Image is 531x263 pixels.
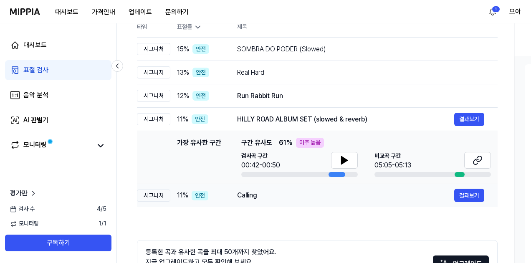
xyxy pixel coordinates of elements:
th: 제목 [237,17,498,37]
span: 13 % [177,68,189,78]
div: 05:05-05:13 [374,160,411,170]
div: 표절 검사 [23,65,48,75]
span: 15 % [177,44,189,54]
span: 평가판 [10,188,28,198]
div: 시그니처 [137,43,170,56]
span: 구간 유사도 [241,138,272,148]
div: 음악 분석 [23,90,48,100]
a: 평가판 [10,188,38,198]
span: 검사 수 [10,205,35,213]
div: AI 판별기 [23,115,48,125]
div: 안전 [192,68,209,78]
div: 대시보드 [23,40,47,50]
div: 모니터링 [23,140,47,152]
img: logo [10,8,40,15]
a: 표절 검사 [5,60,111,80]
button: 대시보드 [48,4,85,20]
button: 가격안내 [85,4,122,20]
span: 4 / 5 [97,205,106,213]
div: 시그니처 [137,66,170,79]
a: 모니터링 [10,140,91,152]
div: 아주 높음 [296,138,324,148]
div: 1 [492,6,500,13]
div: 가장 유사한 구간 [177,138,221,177]
div: 안전 [192,191,208,201]
button: 결과보기 [454,189,484,202]
div: 안전 [192,114,208,124]
span: 11 % [177,190,188,200]
span: 비교곡 구간 [374,152,411,160]
div: HILLY ROAD ALBUM SET (slowed & reverb) [237,114,454,124]
span: 모니터링 [10,220,39,228]
button: 결과보기 [454,113,484,126]
a: 업데이트 [122,0,159,23]
span: 12 % [177,91,189,101]
button: 으아 [509,7,521,17]
div: 표절률 [177,23,224,31]
span: 검사곡 구간 [241,152,280,160]
a: 음악 분석 [5,85,111,105]
div: Real Hard [237,68,484,78]
img: 알림 [488,7,498,17]
th: 타입 [137,17,170,38]
button: 알림1 [486,5,499,18]
button: 문의하기 [159,4,195,20]
a: 대시보드 [5,35,111,55]
div: SOMBRA DO PODER (Slowed) [237,44,484,54]
div: 안전 [192,44,209,54]
div: 시그니처 [137,190,170,202]
div: 00:42-00:50 [241,160,280,170]
span: 1 / 1 [99,220,106,228]
span: 61 % [279,138,293,148]
div: 시그니처 [137,90,170,102]
a: AI 판별기 [5,110,111,130]
div: 안전 [192,91,209,101]
div: 시그니처 [137,113,170,126]
span: 11 % [177,114,188,124]
div: Run Rabbit Run [237,91,484,101]
button: 업데이트 [122,4,159,20]
button: 구독하기 [5,235,111,251]
div: Calling [237,190,454,200]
